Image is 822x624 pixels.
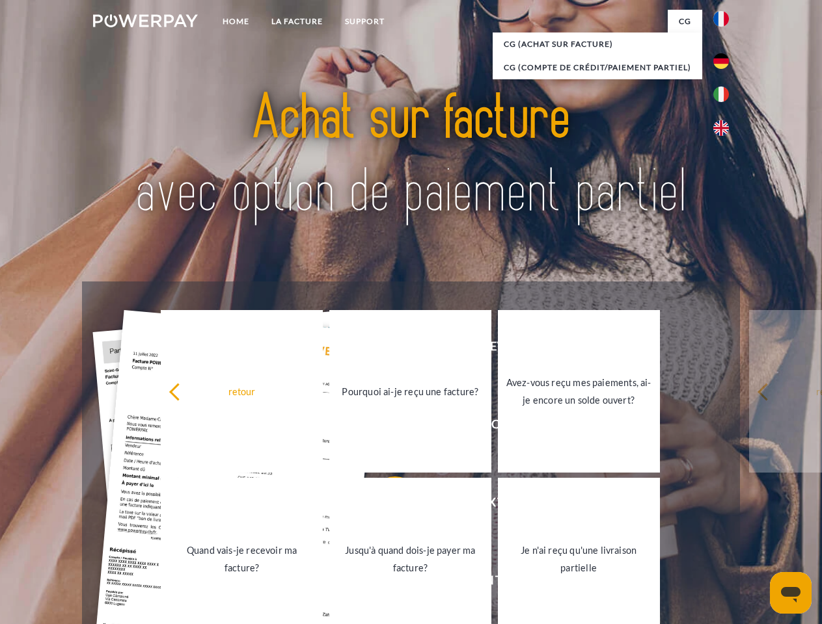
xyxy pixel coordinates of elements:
[713,53,729,69] img: de
[337,541,484,577] div: Jusqu'à quand dois-je payer ma facture?
[498,310,660,473] a: Avez-vous reçu mes paiements, ai-je encore un solde ouvert?
[713,11,729,27] img: fr
[124,62,698,249] img: title-powerpay_fr.svg
[506,374,652,409] div: Avez-vous reçu mes paiements, ai-je encore un solde ouvert?
[493,56,702,79] a: CG (Compte de crédit/paiement partiel)
[713,120,729,136] img: en
[169,382,315,400] div: retour
[337,382,484,400] div: Pourquoi ai-je reçu une facture?
[770,572,812,614] iframe: Bouton de lancement de la fenêtre de messagerie
[169,541,315,577] div: Quand vais-je recevoir ma facture?
[212,10,260,33] a: Home
[260,10,334,33] a: LA FACTURE
[506,541,652,577] div: Je n'ai reçu qu'une livraison partielle
[334,10,396,33] a: Support
[93,14,198,27] img: logo-powerpay-white.svg
[668,10,702,33] a: CG
[713,86,729,102] img: it
[493,32,702,56] a: CG (achat sur facture)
